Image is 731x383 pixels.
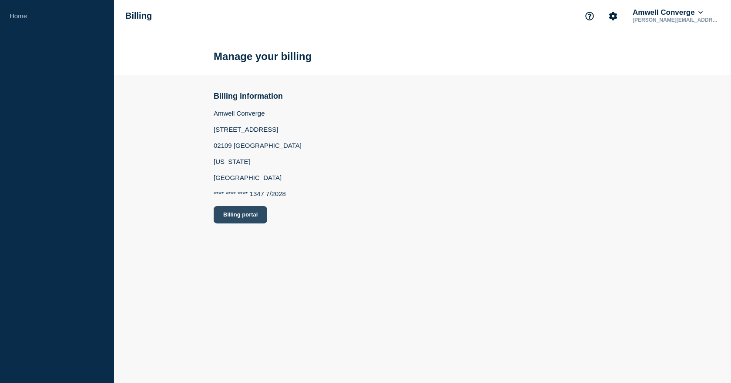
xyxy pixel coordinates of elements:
button: Amwell Converge [631,8,704,17]
a: Billing portal [214,206,302,223]
p: Amwell Converge [214,110,302,117]
p: 02109 [GEOGRAPHIC_DATA] [214,142,302,149]
h1: Manage your billing [214,50,312,63]
button: Account settings [604,7,622,25]
p: [US_STATE] [214,158,302,165]
button: Billing portal [214,206,267,223]
p: [PERSON_NAME][EMAIL_ADDRESS][PERSON_NAME][DOMAIN_NAME] [631,17,721,23]
h2: Billing information [214,92,302,101]
p: [GEOGRAPHIC_DATA] [214,174,302,181]
p: [STREET_ADDRESS] [214,126,302,133]
button: Support [580,7,599,25]
h1: Billing [125,11,152,21]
